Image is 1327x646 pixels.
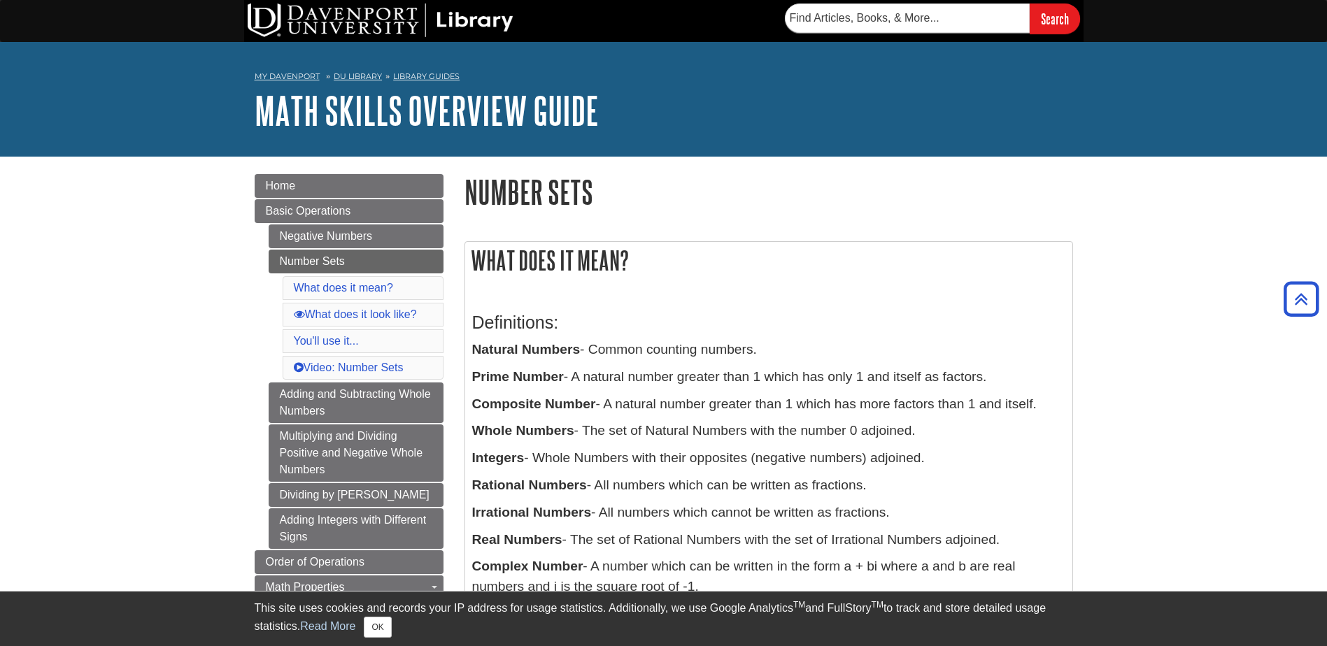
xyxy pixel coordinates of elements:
a: Back to Top [1279,289,1324,308]
b: Complex Number [472,559,583,573]
p: - All numbers which can be written as fractions. [472,475,1065,496]
p: - All numbers which cannot be written as fractions. [472,503,1065,523]
a: You'll use it... [294,335,359,347]
a: DU Library [334,71,382,81]
span: Order of Operations [266,556,364,568]
a: Math Skills Overview Guide [255,89,599,132]
h2: What does it mean? [465,242,1072,279]
a: My Davenport [255,71,320,82]
b: Whole Numbers [472,423,574,438]
a: Library Guides [393,71,460,81]
button: Close [364,617,391,638]
nav: breadcrumb [255,67,1073,89]
p: - Common counting numbers. [472,340,1065,360]
a: Read More [300,620,355,632]
b: Rational Numbers [472,478,587,492]
p: - The set of Natural Numbers with the number 0 adjoined. [472,421,1065,441]
a: Adding and Subtracting Whole Numbers [269,382,443,423]
h3: Definitions: [472,313,1065,333]
p: - Whole Numbers with their opposites (negative numbers) adjoined. [472,448,1065,468]
span: Math Properties [266,581,345,593]
p: - A number which can be written in the form a + bi where a and b are real numbers and i is the sq... [472,557,1065,597]
a: Number Sets [269,250,443,273]
a: Home [255,174,443,198]
img: DU Library [248,3,513,37]
form: Searches DU Library's articles, books, and more [785,3,1080,34]
span: Basic Operations [266,205,351,217]
b: Natural Numbers [472,342,581,357]
b: Integers [472,450,525,465]
a: Order of Operations [255,550,443,574]
b: Prime Number [472,369,564,384]
a: Math Properties [255,575,443,599]
b: Composite Number [472,396,596,411]
p: - A natural number greater than 1 which has more factors than 1 and itself. [472,394,1065,415]
a: Video: Number Sets [294,361,404,373]
p: - A natural number greater than 1 which has only 1 and itself as factors. [472,367,1065,387]
a: Dividing by [PERSON_NAME] [269,483,443,507]
a: Negative Numbers [269,224,443,248]
sup: TM [872,600,884,610]
a: What does it mean? [294,282,393,294]
input: Search [1030,3,1080,34]
a: Basic Operations [255,199,443,223]
b: Irrational Numbers [472,505,592,519]
b: Real Numbers [472,532,562,547]
p: - The set of Rational Numbers with the set of Irrational Numbers adjoined. [472,530,1065,550]
a: Adding Integers with Different Signs [269,508,443,549]
span: Home [266,180,296,192]
input: Find Articles, Books, & More... [785,3,1030,33]
div: This site uses cookies and records your IP address for usage statistics. Additionally, we use Goo... [255,600,1073,638]
sup: TM [793,600,805,610]
h1: Number Sets [464,174,1073,210]
a: Multiplying and Dividing Positive and Negative Whole Numbers [269,424,443,482]
a: What does it look like? [294,308,417,320]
